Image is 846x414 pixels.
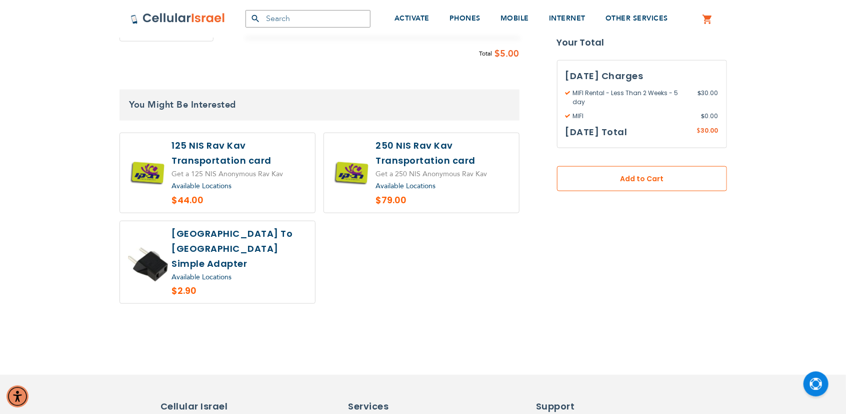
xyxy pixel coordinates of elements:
[697,127,701,136] span: $
[557,35,727,50] strong: Your Total
[557,166,727,191] button: Add to Cart
[348,400,433,413] h6: Services
[172,181,232,191] a: Available Locations
[698,89,718,107] span: 30.00
[701,126,718,135] span: 30.00
[565,112,701,121] span: MIFI
[160,400,245,413] h6: Cellular Israel
[701,112,705,121] span: $
[565,89,698,107] span: MIFI Rental - Less Than 2 Weeks - 5 day
[495,47,500,62] span: $
[394,14,429,23] span: ACTIVATE
[479,49,492,59] span: Total
[565,125,627,140] h3: [DATE] Total
[245,10,370,28] input: Search
[701,112,718,121] span: 0.00
[6,385,28,407] div: Accessibility Menu
[376,181,436,191] a: Available Locations
[549,14,585,23] span: INTERNET
[172,272,232,282] a: Available Locations
[449,14,480,23] span: PHONES
[129,99,236,111] span: You Might Be Interested
[130,13,225,25] img: Cellular Israel Logo
[698,89,701,98] span: $
[500,47,519,62] span: 5.00
[590,174,694,184] span: Add to Cart
[565,69,718,84] h3: [DATE] Charges
[536,400,595,413] h6: Support
[500,14,529,23] span: MOBILE
[605,14,668,23] span: OTHER SERVICES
